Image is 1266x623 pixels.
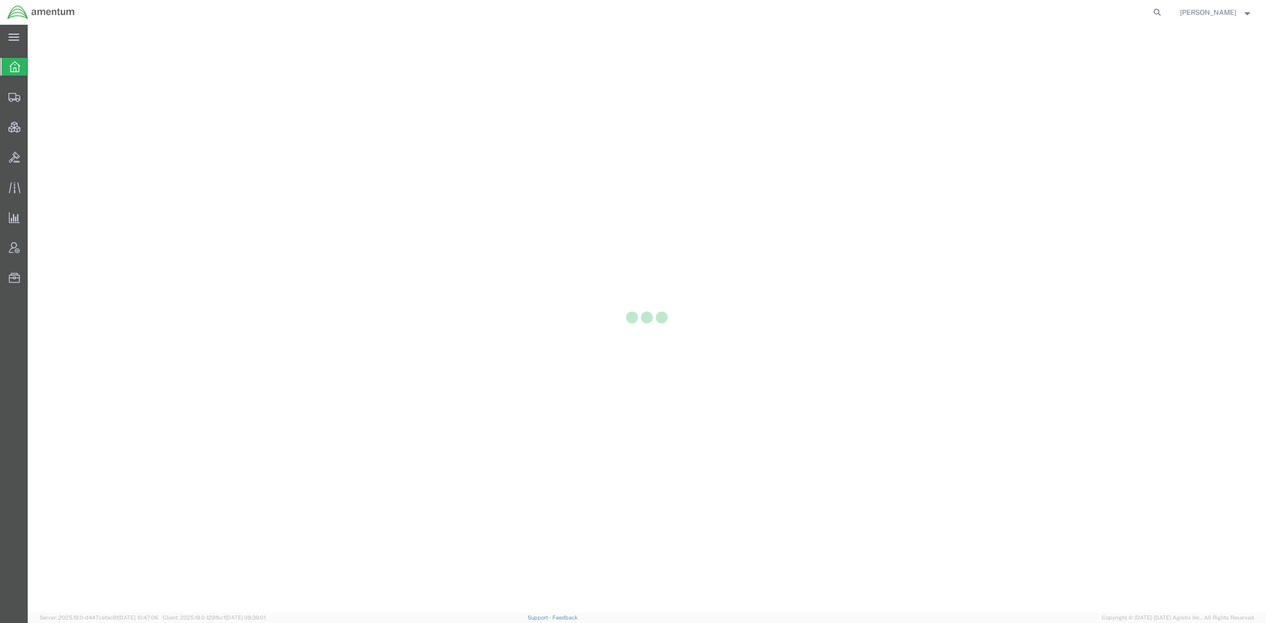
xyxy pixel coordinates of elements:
[1102,614,1254,622] span: Copyright © [DATE]-[DATE] Agistix Inc., All Rights Reserved
[7,5,75,20] img: logo
[163,615,266,621] span: Client: 2025.19.0-129fbcf
[528,615,552,621] a: Support
[226,615,266,621] span: [DATE] 09:39:01
[40,615,158,621] span: Server: 2025.19.0-d447cefac8f
[552,615,578,621] a: Feedback
[1179,6,1253,18] button: [PERSON_NAME]
[118,615,158,621] span: [DATE] 10:47:06
[1180,7,1236,18] span: Jason Champagne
